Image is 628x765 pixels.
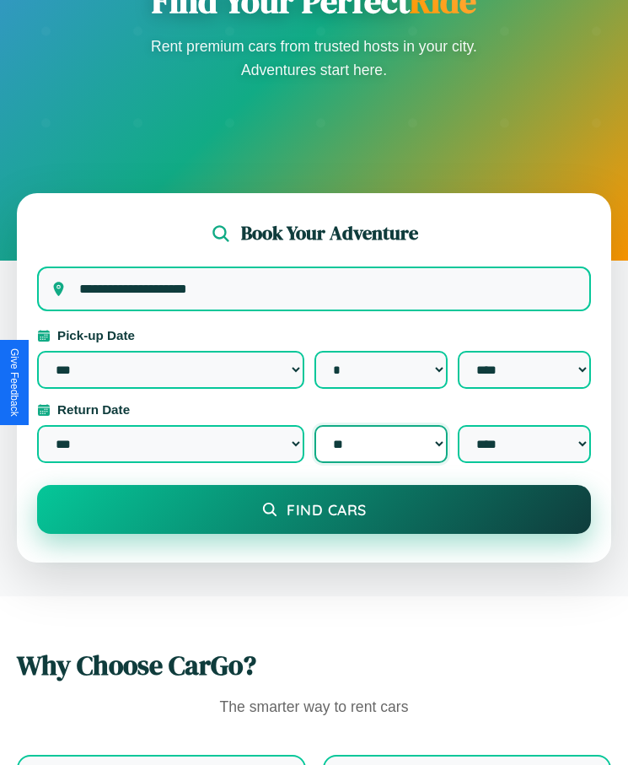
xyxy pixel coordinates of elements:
div: Give Feedback [8,348,20,417]
label: Pick-up Date [37,328,591,342]
h2: Book Your Adventure [241,220,418,246]
p: Rent premium cars from trusted hosts in your city. Adventures start here. [146,35,483,82]
button: Find Cars [37,485,591,534]
label: Return Date [37,402,591,417]
h2: Why Choose CarGo? [17,647,611,684]
p: The smarter way to rent cars [17,694,611,721]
